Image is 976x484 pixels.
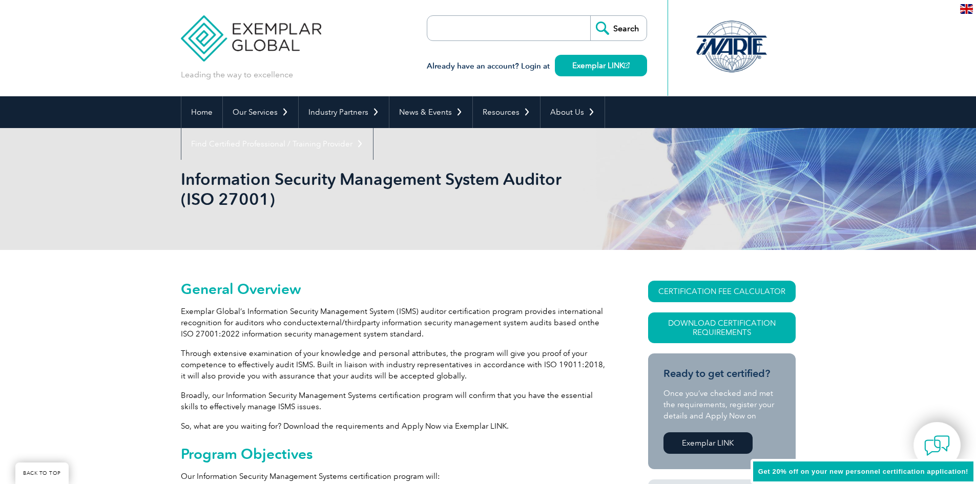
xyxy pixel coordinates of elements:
span: party information security management system audits based on [362,318,588,327]
img: en [960,4,973,14]
h3: Already have an account? Login at [427,60,647,73]
a: Industry Partners [299,96,389,128]
a: CERTIFICATION FEE CALCULATOR [648,281,796,302]
p: Broadly, our Information Security Management Systems certification program will confirm that you ... [181,390,611,412]
h3: Ready to get certified? [663,367,780,380]
p: So, what are you waiting for? Download the requirements and Apply Now via Exemplar LINK. [181,420,611,432]
a: Download Certification Requirements [648,312,796,343]
p: Exemplar Global’s Information Security Management System (ISMS) auditor certification program pro... [181,306,611,340]
p: Leading the way to excellence [181,69,293,80]
a: Home [181,96,222,128]
span: Get 20% off on your new personnel certification application! [758,468,968,475]
img: contact-chat.png [924,433,950,458]
h1: Information Security Management System Auditor (ISO 27001) [181,169,574,209]
a: Exemplar LINK [663,432,753,454]
a: Resources [473,96,540,128]
input: Search [590,16,647,40]
img: open_square.png [624,62,630,68]
a: Find Certified Professional / Training Provider [181,128,373,160]
h2: Program Objectives [181,446,611,462]
p: Our Information Security Management Systems certification program will: [181,471,611,482]
a: BACK TO TOP [15,462,69,484]
p: Through extensive examination of your knowledge and personal attributes, the program will give yo... [181,348,611,382]
p: Once you’ve checked and met the requirements, register your details and Apply Now on [663,388,780,422]
h2: General Overview [181,281,611,297]
a: Exemplar LINK [555,55,647,76]
span: external/third [313,318,362,327]
a: Our Services [223,96,298,128]
a: News & Events [389,96,472,128]
a: About Us [541,96,605,128]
